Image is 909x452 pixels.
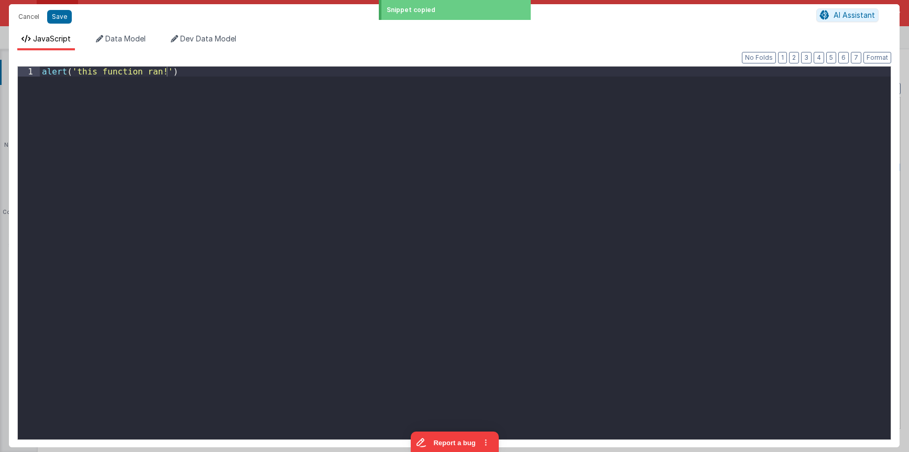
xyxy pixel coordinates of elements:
[789,52,799,63] button: 2
[834,10,875,19] span: AI Assistant
[18,67,40,77] div: 1
[838,52,849,63] button: 6
[826,52,836,63] button: 5
[863,52,891,63] button: Format
[180,34,236,43] span: Dev Data Model
[105,34,146,43] span: Data Model
[13,9,45,24] button: Cancel
[47,10,72,24] button: Save
[33,34,71,43] span: JavaScript
[814,52,824,63] button: 4
[801,52,812,63] button: 3
[851,52,861,63] button: 7
[387,5,525,15] div: Snippet copied
[816,8,879,22] button: AI Assistant
[742,52,776,63] button: No Folds
[778,52,787,63] button: 1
